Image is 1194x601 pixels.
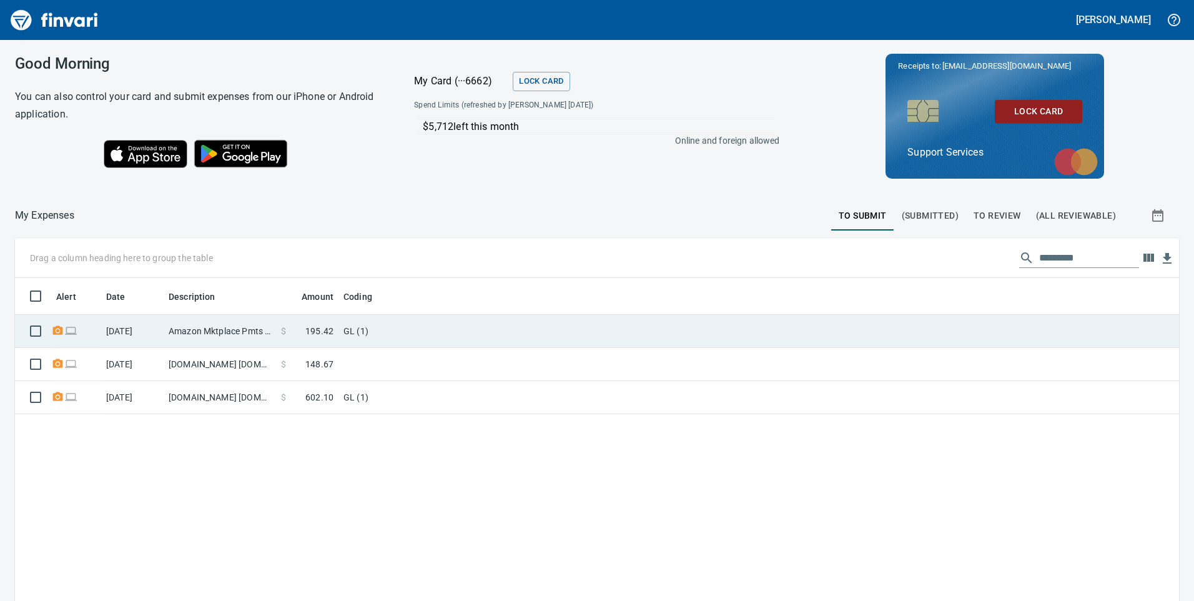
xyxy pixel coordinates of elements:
[51,327,64,335] span: Receipt Required
[302,289,333,304] span: Amount
[281,358,286,370] span: $
[169,289,232,304] span: Description
[1158,249,1177,268] button: Download Table
[1073,10,1154,29] button: [PERSON_NAME]
[51,393,64,401] span: Receipt Required
[305,391,333,404] span: 602.10
[56,289,92,304] span: Alert
[839,208,887,224] span: To Submit
[1048,142,1104,182] img: mastercard.svg
[64,393,77,401] span: Online transaction
[513,72,570,91] button: Lock Card
[101,348,164,381] td: [DATE]
[30,252,213,264] p: Drag a column heading here to group the table
[1005,104,1072,119] span: Lock Card
[15,208,74,223] nav: breadcrumb
[7,5,101,35] img: Finvari
[106,289,126,304] span: Date
[15,55,383,72] h3: Good Morning
[898,60,1092,72] p: Receipts to:
[51,360,64,368] span: Receipt Required
[423,119,773,134] p: $5,712 left this month
[305,325,333,337] span: 195.42
[902,208,959,224] span: (Submitted)
[338,381,651,414] td: GL (1)
[343,289,372,304] span: Coding
[414,99,685,112] span: Spend Limits (refreshed by [PERSON_NAME] [DATE])
[974,208,1021,224] span: To Review
[338,315,651,348] td: GL (1)
[15,208,74,223] p: My Expenses
[404,134,779,147] p: Online and foreign allowed
[169,289,215,304] span: Description
[164,348,276,381] td: [DOMAIN_NAME] [DOMAIN_NAME][URL] WA
[519,74,563,89] span: Lock Card
[101,381,164,414] td: [DATE]
[305,358,333,370] span: 148.67
[1036,208,1116,224] span: (All Reviewable)
[1139,249,1158,267] button: Choose columns to display
[164,381,276,414] td: [DOMAIN_NAME] [DOMAIN_NAME][URL] WA
[343,289,388,304] span: Coding
[15,88,383,123] h6: You can also control your card and submit expenses from our iPhone or Android application.
[1139,201,1179,231] button: Show transactions within a particular date range
[941,60,1072,72] span: [EMAIL_ADDRESS][DOMAIN_NAME]
[187,133,295,174] img: Get it on Google Play
[995,100,1082,123] button: Lock Card
[285,289,333,304] span: Amount
[104,140,187,168] img: Download on the App Store
[281,391,286,404] span: $
[106,289,142,304] span: Date
[907,145,1082,160] p: Support Services
[414,74,508,89] p: My Card (···6662)
[1076,13,1151,26] h5: [PERSON_NAME]
[101,315,164,348] td: [DATE]
[164,315,276,348] td: Amazon Mktplace Pmts [DOMAIN_NAME][URL] WA
[281,325,286,337] span: $
[64,327,77,335] span: Online transaction
[64,360,77,368] span: Online transaction
[56,289,76,304] span: Alert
